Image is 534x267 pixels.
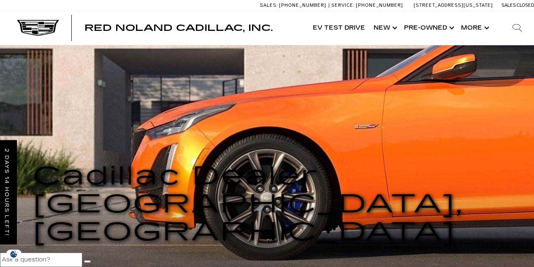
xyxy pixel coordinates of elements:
[4,250,24,259] section: Click to Open Cookie Consent Modal
[414,3,493,8] a: [STREET_ADDRESS][US_STATE]
[501,3,517,8] span: Sales:
[84,23,273,33] span: Red Noland Cadillac, Inc.
[510,243,534,250] span: Text Us
[369,11,400,45] a: New
[279,3,326,8] span: [PHONE_NUMBER]
[4,250,24,259] img: Opt-Out Icon
[260,3,278,8] span: Sales:
[260,3,328,8] a: Sales: [PHONE_NUMBER]
[457,11,492,45] button: More
[331,3,355,8] span: Service:
[33,161,463,247] span: Cadillac Dealer [GEOGRAPHIC_DATA], [GEOGRAPHIC_DATA]
[510,241,534,253] a: Text Us
[517,3,534,8] span: Closed
[84,24,273,32] a: Red Noland Cadillac, Inc.
[328,3,405,8] a: Service: [PHONE_NUMBER]
[481,241,510,253] a: Live Chat
[84,260,91,263] button: Send
[309,11,369,45] a: EV Test Drive
[17,20,59,36] img: Cadillac Dark Logo with Cadillac White Text
[400,11,457,45] a: Pre-Owned
[356,3,403,8] span: [PHONE_NUMBER]
[481,243,510,250] span: Live Chat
